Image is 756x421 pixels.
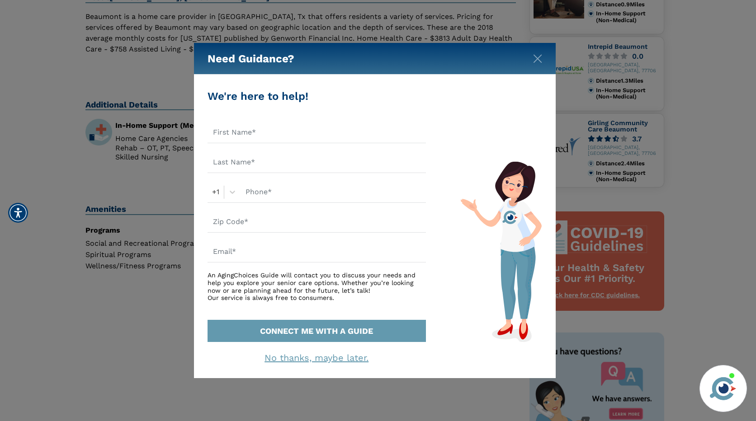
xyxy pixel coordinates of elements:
[208,122,426,143] input: First Name*
[208,43,294,75] h5: Need Guidance?
[208,320,426,342] button: CONNECT ME WITH A GUIDE
[460,161,542,342] img: match-guide-form.svg
[708,373,738,404] img: avatar
[8,203,28,223] div: Accessibility Menu
[208,242,426,262] input: Email*
[577,236,747,360] iframe: iframe
[208,212,426,233] input: Zip Code*
[265,352,369,363] a: No thanks, maybe later.
[533,54,542,63] img: modal-close.svg
[208,271,426,302] div: An AgingChoices Guide will contact you to discuss your needs and help you explore your senior car...
[208,88,426,104] div: We're here to help!
[533,52,542,61] button: Close
[208,152,426,173] input: Last Name*
[240,182,426,203] input: Phone*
